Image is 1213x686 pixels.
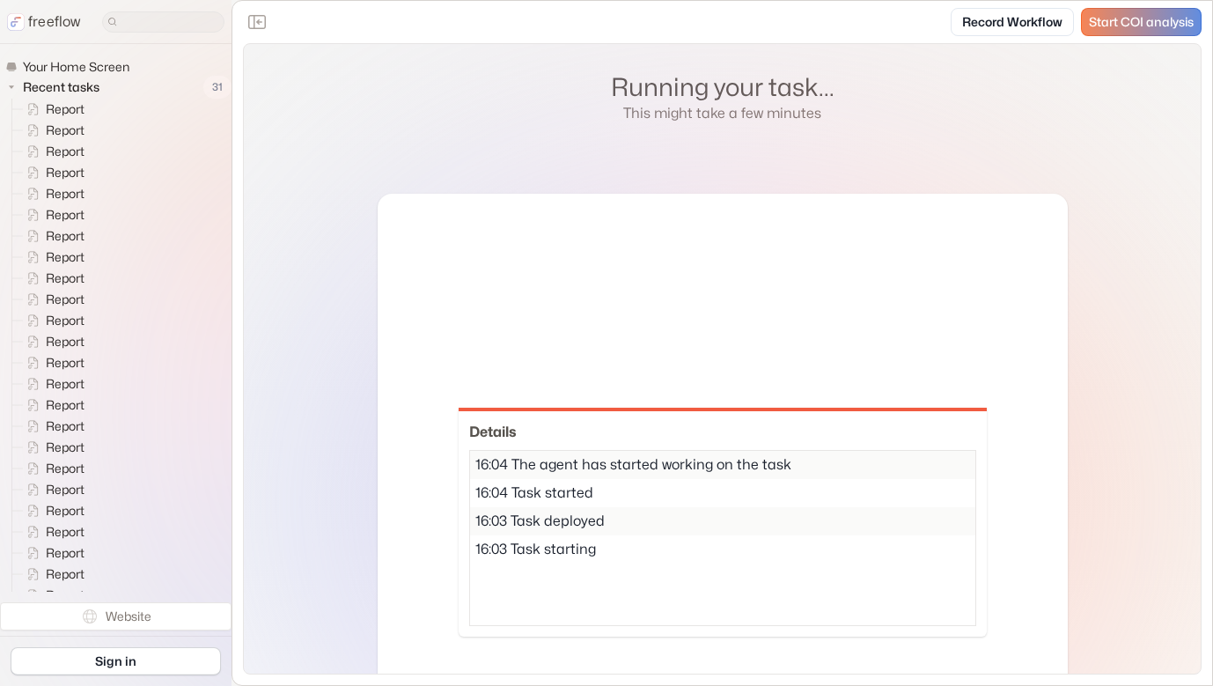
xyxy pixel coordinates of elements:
a: Report [12,458,92,479]
span: Report [42,544,90,562]
span: Report [42,291,90,308]
h1: Running your task... [611,72,834,103]
a: Report [12,120,92,141]
div: 16:04 Task started [470,479,975,507]
a: Report [12,331,92,352]
a: Your Home Screen [5,58,136,76]
a: Report [12,395,92,416]
div: 16:03 Task deployed [470,507,975,535]
span: Report [42,269,90,287]
a: Report [12,268,92,289]
a: Report [12,564,92,585]
a: Report [12,352,92,373]
a: Report [12,542,92,564]
p: freeflow [28,11,81,33]
a: Report [12,310,92,331]
a: Report [12,289,92,310]
span: Report [42,354,90,372]
a: Report [12,585,92,606]
span: Report [42,586,90,604]
span: 31 [203,76,232,99]
a: Report [12,500,92,521]
a: Report [12,141,92,162]
span: Report [42,502,90,520]
h2: Details [469,422,976,443]
a: freeflow [7,11,81,33]
a: Report [12,162,92,183]
span: Report [42,227,90,245]
a: Report [12,521,92,542]
span: This might take a few minutes [623,103,821,121]
span: Report [42,312,90,329]
span: Report [42,460,90,477]
span: Report [42,481,90,498]
a: Report [12,225,92,247]
a: Report [12,247,92,268]
span: Report [42,100,90,118]
span: Report [42,164,90,181]
span: Start COI analysis [1089,15,1194,30]
span: Your Home Screen [19,58,135,76]
a: Report [12,416,92,437]
span: Report [42,375,90,393]
button: Recent tasks [5,77,107,98]
div: 16:03 Task starting [470,535,975,564]
span: Report [42,206,90,224]
span: Report [42,122,90,139]
a: Report [12,204,92,225]
span: Report [42,333,90,350]
span: Report [42,143,90,160]
span: Report [42,185,90,203]
span: Report [42,396,90,414]
a: Start COI analysis [1081,8,1202,36]
span: Report [42,439,90,456]
a: Report [12,437,92,458]
span: Report [42,523,90,541]
span: Report [42,248,90,266]
div: 16:04 The agent has started working on the task [470,451,975,479]
a: Report [12,183,92,204]
span: Recent tasks [19,78,105,96]
a: Report [12,373,92,395]
a: Sign in [11,647,221,675]
span: Report [42,565,90,583]
a: Report [12,99,92,120]
span: Report [42,417,90,435]
button: Close the sidebar [243,8,271,36]
a: Record Workflow [951,8,1074,36]
a: Report [12,479,92,500]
